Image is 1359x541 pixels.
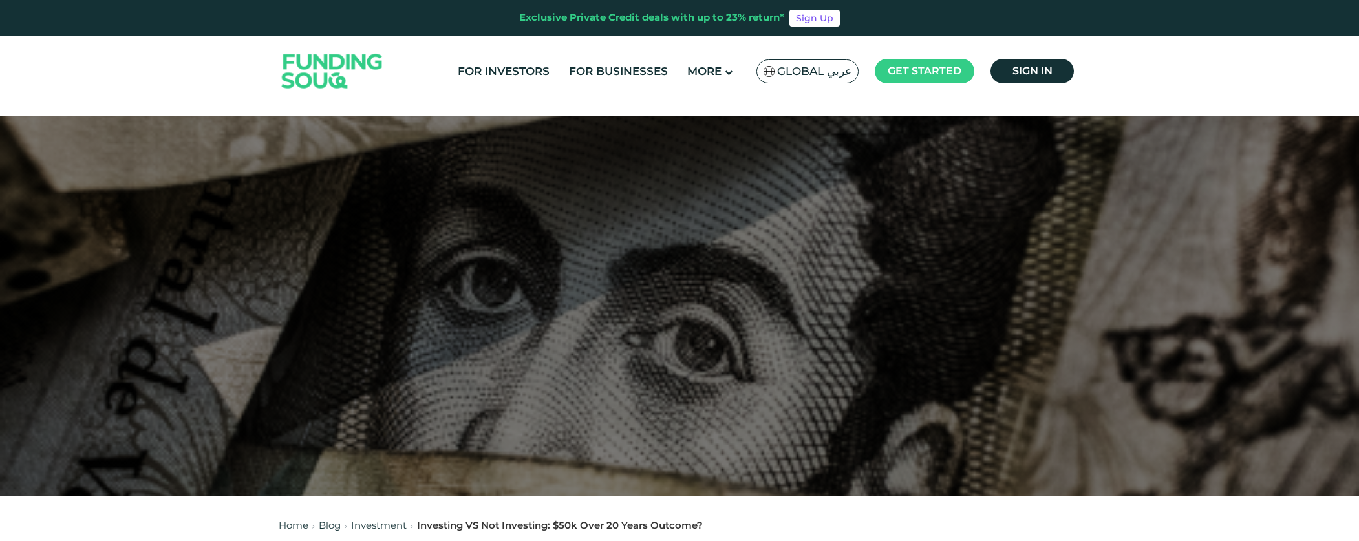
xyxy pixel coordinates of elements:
[764,66,775,77] img: SA Flag
[777,64,851,79] span: Global عربي
[351,519,407,531] a: Investment
[687,65,722,78] span: More
[1012,65,1053,77] span: Sign in
[455,61,553,82] a: For Investors
[888,65,961,77] span: Get started
[417,518,703,533] div: Investing VS Not Investing: $50k Over 20 Years Outcome?
[789,10,840,27] a: Sign Up
[519,10,784,25] div: Exclusive Private Credit deals with up to 23% return*
[269,39,396,104] img: Logo
[566,61,671,82] a: For Businesses
[279,519,308,531] a: Home
[319,519,341,531] a: Blog
[990,59,1074,83] a: Sign in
